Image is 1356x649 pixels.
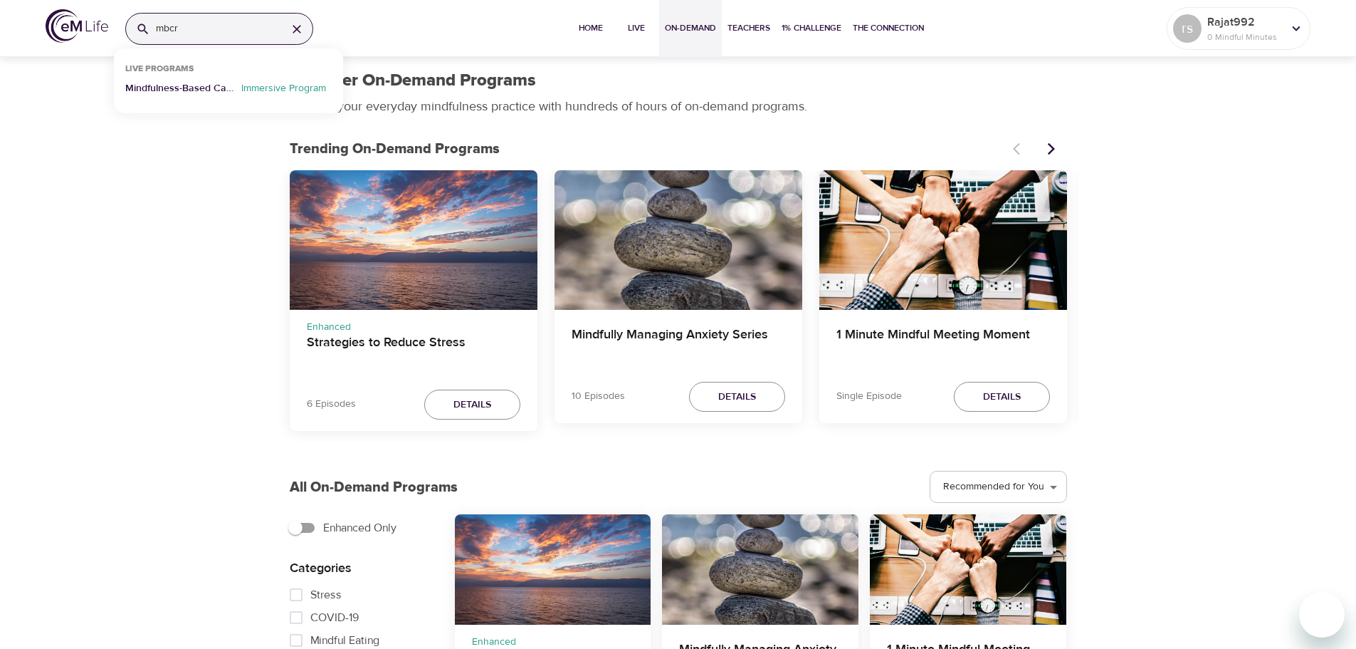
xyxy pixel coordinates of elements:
[114,63,205,81] div: Live Programs
[665,21,716,36] span: On-Demand
[290,71,536,91] h1: Discover On-Demand Programs
[1173,14,1202,43] div: rs
[236,81,332,102] p: Immersive Program
[310,586,342,603] span: Stress
[290,559,432,578] p: Categories
[156,14,275,44] input: Find programs, teachers, etc...
[1207,31,1283,43] p: 0 Mindful Minutes
[472,635,516,648] span: Enhanced
[455,514,651,625] button: Strategies to Reduce Stress
[290,477,458,498] p: All On-Demand Programs
[727,21,770,36] span: Teachers
[662,514,858,625] button: Mindfully Managing Anxiety Series
[836,389,902,404] p: Single Episode
[572,327,785,361] h4: Mindfully Managing Anxiety Series
[689,382,785,412] button: Details
[323,519,396,536] span: Enhanced Only
[1299,592,1345,638] iframe: Button to launch messaging window
[619,21,653,36] span: Live
[307,321,351,333] span: Enhanced
[46,9,108,43] img: logo
[1207,14,1283,31] p: Rajat992
[983,388,1021,406] span: Details
[836,327,1050,361] h4: 1 Minute Mindful Meeting Moment
[574,21,608,36] span: Home
[555,170,802,310] button: Mindfully Managing Anxiety Series
[310,609,359,626] span: COVID-19
[572,389,625,404] p: 10 Episodes
[1036,133,1067,165] button: Next items
[290,138,1004,160] p: Trending On-Demand Programs
[125,81,236,102] p: Mindfulness-Based Cancer Recovery
[290,97,824,116] p: Support your everyday mindfulness practice with hundreds of hours of on-demand programs.
[853,21,924,36] span: The Connection
[307,397,356,412] p: 6 Episodes
[424,390,520,420] button: Details
[718,388,756,406] span: Details
[954,382,1050,412] button: Details
[870,514,1066,625] button: 1 Minute Mindful Meeting Moment
[453,396,491,414] span: Details
[290,170,537,310] button: Strategies to Reduce Stress
[819,170,1067,310] button: 1 Minute Mindful Meeting Moment
[310,632,379,649] span: Mindful Eating
[307,335,520,369] h4: Strategies to Reduce Stress
[782,21,841,36] span: 1% Challenge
